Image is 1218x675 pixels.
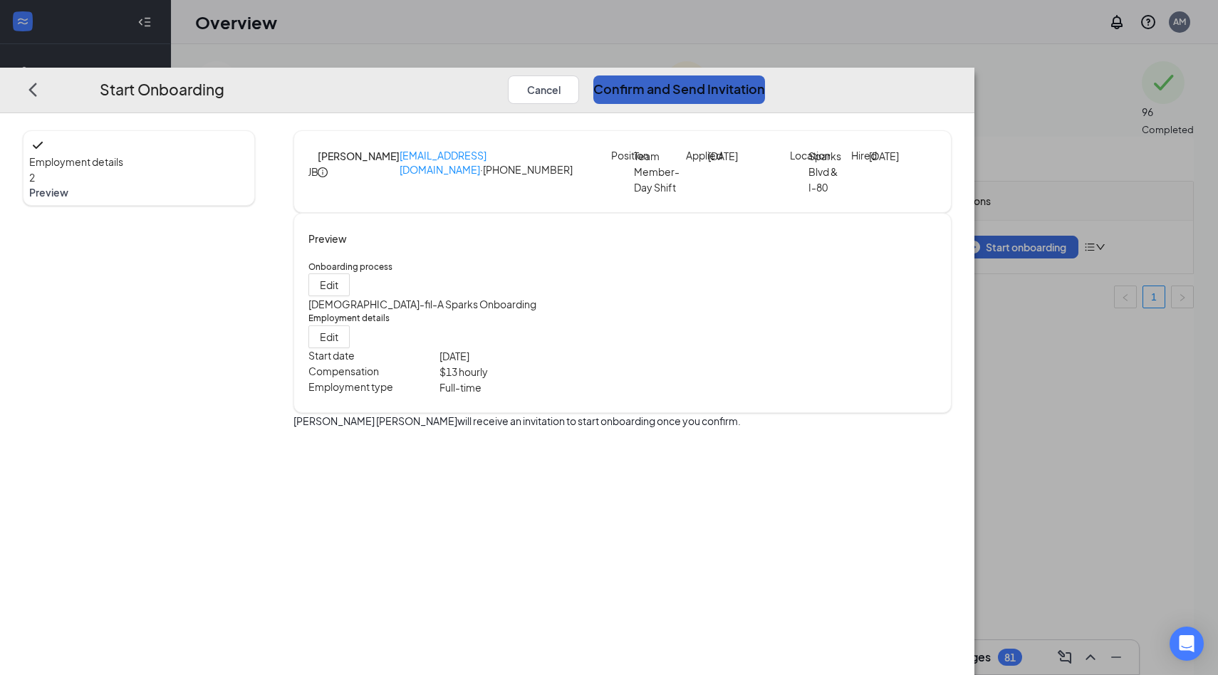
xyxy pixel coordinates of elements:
[593,75,765,103] button: Confirm and Send Invitation
[100,78,224,101] h3: Start Onboarding
[439,379,623,394] p: Full-time
[400,148,612,181] p: · [PHONE_NUMBER]
[29,171,35,184] span: 2
[790,148,808,162] p: Location
[318,148,400,164] h4: [PERSON_NAME]
[808,148,845,195] p: Sparks Blvd & I-80
[439,363,623,379] p: $ 13 hourly
[400,149,486,176] a: [EMAIL_ADDRESS][DOMAIN_NAME]
[308,347,439,362] p: Start date
[308,231,937,246] h4: Preview
[611,148,633,162] p: Position
[293,412,952,428] p: [PERSON_NAME] [PERSON_NAME] will receive an invitation to start onboarding once you confirm.
[29,185,249,199] span: Preview
[318,167,328,177] span: info-circle
[508,75,579,103] button: Cancel
[439,347,623,363] p: [DATE]
[29,154,249,169] span: Employment details
[308,312,937,325] h5: Employment details
[308,261,937,273] h5: Onboarding process
[1170,627,1204,661] div: Open Intercom Messenger
[308,379,439,393] p: Employment type
[308,325,350,347] button: Edit
[29,137,46,154] svg: Checkmark
[308,298,536,310] span: [DEMOGRAPHIC_DATA]-fil-A Sparks Onboarding
[320,329,338,343] span: Edit
[851,148,870,162] p: Hired
[308,164,318,179] div: JB
[869,148,906,164] p: [DATE]
[708,148,753,164] p: [DATE]
[686,148,708,162] p: Applied
[634,148,679,195] p: Team Member-Day Shift
[320,278,338,292] span: Edit
[308,363,439,377] p: Compensation
[308,273,350,296] button: Edit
